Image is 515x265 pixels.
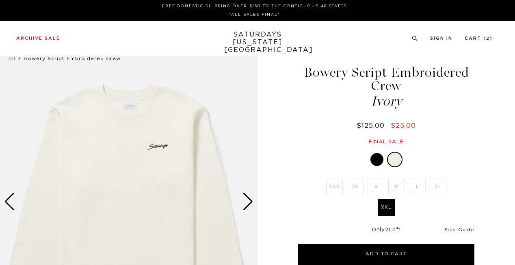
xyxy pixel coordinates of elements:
a: Cart (2) [465,36,493,41]
a: Size Guide [444,227,474,232]
a: SATURDAYS[US_STATE][GEOGRAPHIC_DATA] [224,31,291,54]
small: 2 [486,37,490,41]
p: *ALL SALES FINAL* [19,12,489,18]
label: XXL [378,199,395,216]
span: $25.00 [391,123,416,129]
a: Archive Sale [16,36,60,41]
span: Ivory [297,95,476,108]
span: Bowery Script Embroidered Crew [24,56,121,61]
span: 2 [385,227,389,233]
a: All [8,56,15,61]
div: Next slide [242,193,253,211]
a: Sign In [430,36,452,41]
div: Final sale [297,138,476,145]
del: $125.00 [357,123,388,129]
div: Previous slide [4,193,15,211]
p: FREE DOMESTIC SHIPPING OVER $150 TO THE CONTIGUOUS 48 STATES [19,3,489,9]
button: Add to Cart [298,244,474,265]
div: Only Left [298,227,474,234]
h1: Bowery Script Embroidered Crew [297,66,476,108]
